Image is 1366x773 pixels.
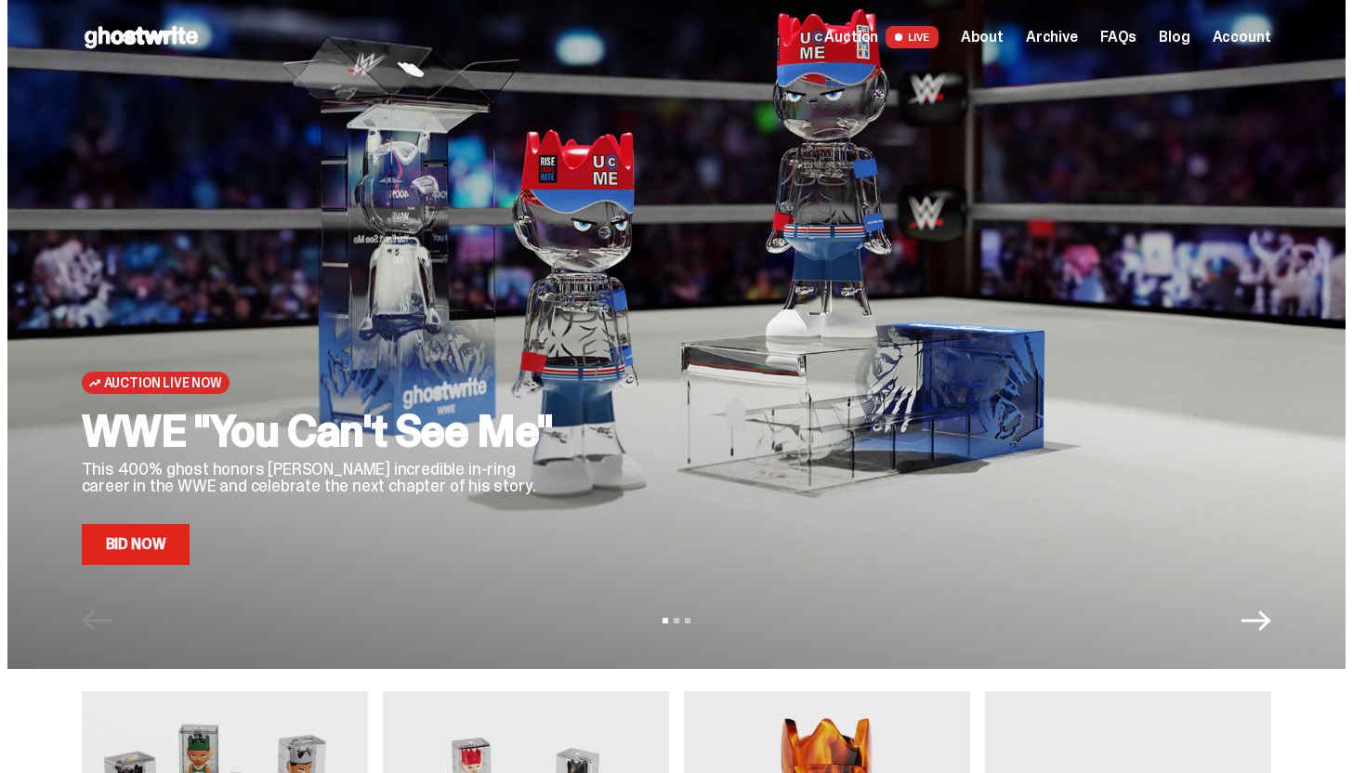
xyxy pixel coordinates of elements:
p: This 400% ghost honors [PERSON_NAME] incredible in-ring career in the WWE and celebrate the next ... [82,461,565,494]
a: Blog [1159,30,1189,45]
a: FAQs [1100,30,1136,45]
a: Bid Now [82,524,190,565]
button: Next [1241,606,1271,635]
button: View slide 1 [663,618,668,623]
button: View slide 2 [674,618,679,623]
a: Auction LIVE [824,26,938,48]
a: About [961,30,1004,45]
a: Archive [1026,30,1078,45]
button: View slide 3 [685,618,690,623]
h2: WWE "You Can't See Me" [82,409,565,453]
span: Auction Live Now [104,375,222,390]
span: Auction [824,30,878,45]
span: LIVE [886,26,939,48]
a: Account [1213,30,1271,45]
